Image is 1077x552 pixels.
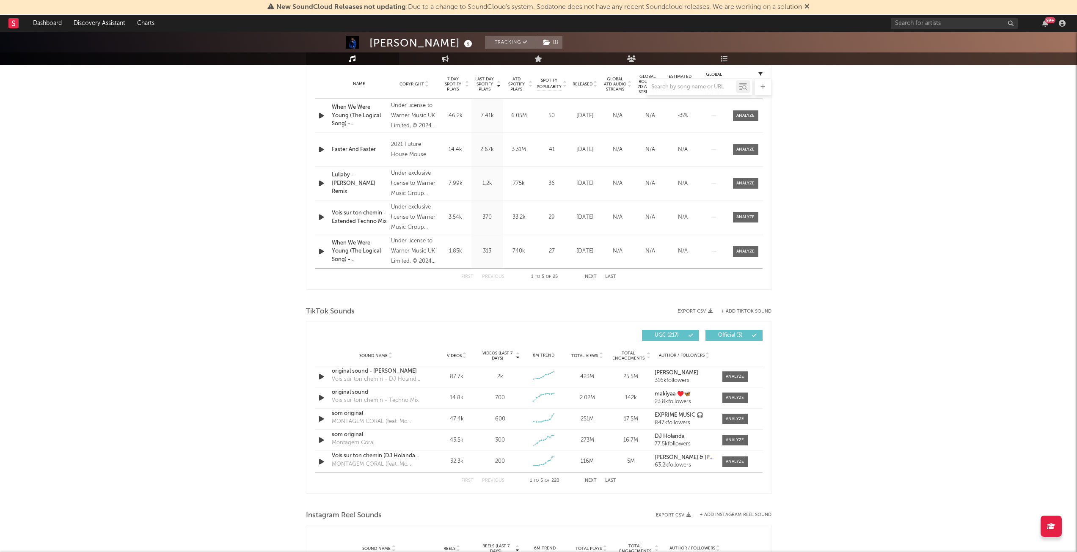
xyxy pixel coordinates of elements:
a: When We Were Young (The Logical Song) - [PERSON_NAME] Remix [332,103,387,128]
div: N/A [603,213,632,222]
a: [PERSON_NAME] & [PERSON_NAME] [655,455,713,461]
div: 142k [611,394,650,402]
a: EXPRIME MUSIC 🎧 [655,412,713,418]
div: N/A [603,247,632,255]
strong: DJ Holanda [655,434,685,439]
a: DJ Holanda [655,434,713,439]
span: Estimated % Playlist Streams Last Day [669,74,692,94]
div: [DATE] [571,146,599,154]
div: N/A [603,112,632,120]
span: Last Day Spotify Plays [474,77,496,92]
button: (1) [538,36,562,49]
a: Vois sur ton chemin - Extended Techno Mix [332,209,387,225]
strong: EXPRIME MUSIC 🎧 [655,412,703,418]
div: 300 [495,436,505,445]
span: Global ATD Audio Streams [603,77,627,92]
div: N/A [636,146,664,154]
div: 116M [567,457,607,466]
div: 7.41k [474,112,501,120]
div: 423M [567,373,607,381]
div: 14.4k [442,146,469,154]
span: Reels [443,546,455,551]
div: 43.5k [437,436,477,445]
div: N/A [669,179,697,188]
a: makiyaa ♥️🦋 [655,391,713,397]
button: First [461,275,474,279]
span: Videos (last 7 days) [480,351,515,361]
a: Lullaby - [PERSON_NAME] Remix [332,171,387,196]
button: Official(3) [705,330,763,341]
div: Montagem Coral [332,439,375,447]
div: Vois sur ton chemin - DJ Holanda MONTAGEM CORAL Remix [332,375,420,384]
div: 2.67k [474,146,501,154]
div: N/A [636,247,664,255]
a: When We Were Young (The Logical Song) - [PERSON_NAME] Remix Extended [332,239,387,264]
div: 6M Trend [524,545,566,552]
a: Dashboard [27,15,68,32]
span: Author / Followers [669,546,715,551]
div: [DATE] [571,112,599,120]
span: to [534,479,539,483]
span: Sound Name [362,546,391,551]
span: of [546,275,551,279]
span: ( 1 ) [538,36,563,49]
div: som original [332,409,420,418]
div: N/A [636,213,664,222]
button: Export CSV [678,309,713,314]
div: 7.99k [442,179,469,188]
span: Videos [447,353,462,358]
div: 273M [567,436,607,445]
div: [PERSON_NAME] [369,36,474,50]
div: 1 5 220 [521,476,568,486]
div: 87.7k [437,373,477,381]
div: N/A [603,179,632,188]
div: Under exclusive license to Warner Music Group Germany Holding GmbH, © 2024 [PERSON_NAME] [391,168,437,199]
div: MONTAGEM CORAL (feat. Mc Cyclope) [332,417,420,426]
div: 700 [495,394,505,402]
div: 313 [474,247,501,255]
div: 17.5M [611,415,650,423]
div: 32.3k [437,457,477,466]
div: original sound [332,388,420,397]
div: 16.7M [611,436,650,445]
button: Export CSV [656,513,691,518]
a: som original [332,431,420,439]
div: 200 [495,457,505,466]
div: 6M Trend [524,352,563,359]
div: N/A [636,179,664,188]
div: 47.4k [437,415,477,423]
div: 3.31M [505,146,533,154]
div: 316k followers [655,378,713,384]
a: [PERSON_NAME] [655,370,713,376]
span: Author / Followers [659,353,705,358]
div: 600 [495,415,505,423]
div: 1.85k [442,247,469,255]
button: Last [605,478,616,483]
div: MONTAGEM CORAL (feat. Mc Cyclope) [332,460,420,469]
span: Total Views [571,353,598,358]
a: Faster And Faster [332,146,387,154]
button: UGC(217) [642,330,699,341]
div: 14.8k [437,394,477,402]
div: 46.2k [442,112,469,120]
span: Dismiss [804,4,810,11]
button: + Add Instagram Reel Sound [700,513,771,517]
div: 3.54k [442,213,469,222]
div: 251M [567,415,607,423]
button: Last [605,275,616,279]
button: First [461,478,474,483]
div: 36 [537,179,567,188]
div: 50 [537,112,567,120]
div: [DATE] [571,247,599,255]
div: N/A [669,213,697,222]
div: [DATE] [571,179,599,188]
div: Vois sur ton chemin (DJ Holanda MONTAGEM CORAL Remix) [332,452,420,460]
a: Charts [131,15,160,32]
span: Official ( 3 ) [711,333,750,338]
div: 775k [505,179,533,188]
button: Next [585,275,597,279]
button: + Add TikTok Sound [721,309,771,314]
